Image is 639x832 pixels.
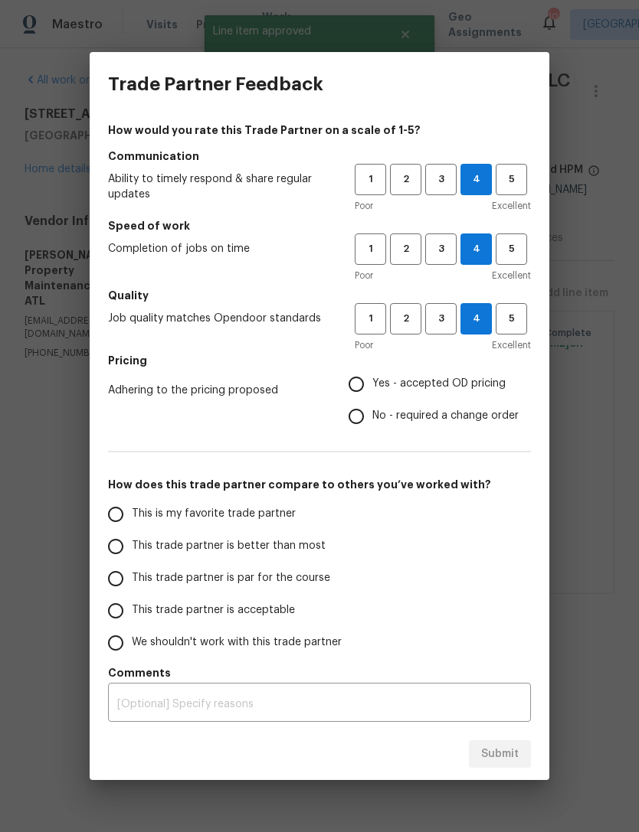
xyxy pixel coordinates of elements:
[392,171,420,188] span: 2
[497,240,526,258] span: 5
[108,122,531,138] h4: How would you rate this Trade Partner on a scale of 1-5?
[461,171,491,188] span: 4
[390,303,421,334] button: 2
[132,635,342,651] span: We shouldn't work with this trade partner
[108,218,531,233] h5: Speed of work
[132,570,330,586] span: This trade partner is par for the course
[355,164,386,195] button: 1
[390,233,421,265] button: 2
[497,171,526,188] span: 5
[427,171,455,188] span: 3
[496,233,527,265] button: 5
[108,171,330,202] span: Ability to timely respond & share regular updates
[108,353,531,368] h5: Pricing
[355,268,373,283] span: Poor
[496,164,527,195] button: 5
[108,498,531,659] div: How does this trade partner compare to others you’ve worked with?
[356,240,385,258] span: 1
[460,164,492,195] button: 4
[132,538,326,554] span: This trade partner is better than most
[427,310,455,328] span: 3
[461,240,491,258] span: 4
[492,198,531,214] span: Excellent
[372,408,519,424] span: No - required a change order
[355,338,373,353] span: Poor
[427,240,455,258] span: 3
[496,303,527,334] button: 5
[460,303,492,334] button: 4
[349,368,531,432] div: Pricing
[390,164,421,195] button: 2
[108,288,531,303] h5: Quality
[356,171,385,188] span: 1
[425,233,457,265] button: 3
[461,310,491,328] span: 4
[425,164,457,195] button: 3
[108,311,330,326] span: Job quality matches Opendoor standards
[492,268,531,283] span: Excellent
[108,477,531,492] h5: How does this trade partner compare to others you’ve worked with?
[108,383,324,398] span: Adhering to the pricing proposed
[425,303,457,334] button: 3
[108,73,323,95] h3: Trade Partner Feedback
[108,148,531,164] h5: Communication
[108,241,330,256] span: Completion of jobs on time
[372,376,506,392] span: Yes - accepted OD pricing
[356,310,385,328] span: 1
[132,506,296,522] span: This is my favorite trade partner
[392,240,420,258] span: 2
[492,338,531,353] span: Excellent
[132,602,295,618] span: This trade partner is acceptable
[460,233,492,265] button: 4
[355,198,373,214] span: Poor
[355,233,386,265] button: 1
[355,303,386,334] button: 1
[497,310,526,328] span: 5
[392,310,420,328] span: 2
[108,665,531,680] h5: Comments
